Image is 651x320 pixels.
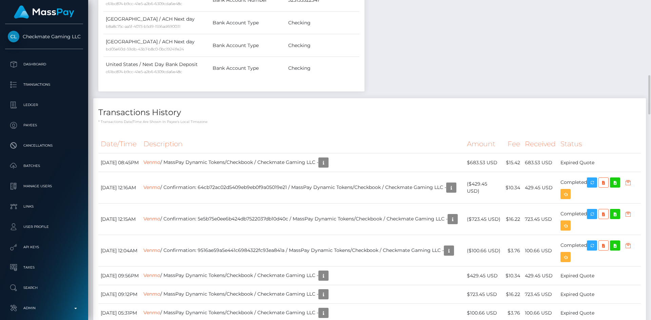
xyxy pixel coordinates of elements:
td: Checking [286,57,359,80]
td: $723.45 USD [465,285,503,304]
p: API Keys [8,242,80,252]
a: Venmo [143,247,160,253]
small: c61bc874-b9cc-41e5-a2b6-6309cda6e48c [106,1,182,6]
p: Dashboard [8,59,80,69]
td: / Confirmation: 64cb72ac02d5409eb9eb0f9a05019e21 / MassPay Dynamic Tokens/Checkbook / Checkmate G... [141,172,464,204]
td: $10.34 [503,266,522,285]
th: Status [558,135,641,153]
td: Expired Quote [558,153,641,172]
td: Completed [558,235,641,266]
p: Links [8,201,80,212]
td: / Confirmation: 5e5b75e0ee6b424db7522037db10d40c / MassPay Dynamic Tokens/Checkbook / Checkmate G... [141,204,464,235]
td: / MassPay Dynamic Tokens/Checkbook / Checkmate Gaming LLC - [141,153,464,172]
td: United States / Next Day Bank Deposit [103,57,210,80]
p: Batches [8,161,80,171]
p: Cancellations [8,141,80,151]
td: [DATE] 12:16AM [98,172,141,204]
a: API Keys [5,239,83,256]
td: 429.45 USD [522,266,558,285]
p: Taxes [8,262,80,273]
a: Manage Users [5,178,83,195]
a: Venmo [143,310,160,316]
td: [DATE] 09:12PM [98,285,141,304]
td: [DATE] 12:04AM [98,235,141,266]
td: / MassPay Dynamic Tokens/Checkbook / Checkmate Gaming LLC - [141,285,464,304]
th: Description [141,135,464,153]
td: $16.22 [503,204,522,235]
a: Venmo [143,184,160,190]
th: Received [522,135,558,153]
th: Amount [465,135,503,153]
td: / Confirmation: 9516ae59a5e441c6984322fc93ea841a / MassPay Dynamic Tokens/Checkbook / Checkmate G... [141,235,464,266]
td: [GEOGRAPHIC_DATA] / ACH Next day [103,12,210,34]
p: Admin [8,303,80,313]
a: Links [5,198,83,215]
td: Completed [558,204,641,235]
td: ($723.45 USD) [465,204,503,235]
small: bd05e60d-59db-43b7-b8c0-0bc19241fe24 [106,47,184,51]
td: Checking [286,12,359,34]
a: Taxes [5,259,83,276]
p: Ledger [8,100,80,110]
td: [GEOGRAPHIC_DATA] / ACH Next day [103,34,210,57]
a: Admin [5,300,83,317]
p: Transactions [8,80,80,90]
td: [DATE] 08:45PM [98,153,141,172]
td: 723.45 USD [522,285,558,304]
a: Venmo [143,216,160,222]
h4: Transactions History [98,107,641,119]
td: [DATE] 12:15AM [98,204,141,235]
img: MassPay Logo [14,5,74,19]
img: Checkmate Gaming LLC [8,31,19,42]
td: $15.42 [503,153,522,172]
a: Venmo [143,291,160,297]
td: $683.53 USD [465,153,503,172]
td: $3.76 [503,235,522,266]
p: User Profile [8,222,80,232]
p: Payees [8,120,80,130]
td: Bank Account Type [210,57,286,80]
td: 723.45 USD [522,204,558,235]
td: [DATE] 09:56PM [98,266,141,285]
td: ($100.66 USD) [465,235,503,266]
a: Dashboard [5,56,83,73]
td: Bank Account Type [210,12,286,34]
td: Expired Quote [558,285,641,304]
a: Search [5,279,83,296]
a: User Profile [5,218,83,235]
td: Completed [558,172,641,204]
td: $429.45 USD [465,266,503,285]
p: Search [8,283,80,293]
td: $10.34 [503,172,522,204]
span: Checkmate Gaming LLC [5,34,83,40]
p: * Transactions date/time are shown in payee's local timezone [98,119,641,124]
th: Date/Time [98,135,141,153]
td: Checking [286,34,359,57]
th: Fee [503,135,522,153]
a: Venmo [143,272,160,278]
td: Bank Account Type [210,34,286,57]
td: $16.22 [503,285,522,304]
td: ($429.45 USD) [465,172,503,204]
td: 100.66 USD [522,235,558,266]
a: Venmo [143,159,160,165]
td: Expired Quote [558,266,641,285]
small: b8a8c75c-aa5f-4073-b5d9-1556ad690031 [106,24,180,29]
td: 429.45 USD [522,172,558,204]
a: Ledger [5,97,83,113]
a: Payees [5,117,83,134]
td: / MassPay Dynamic Tokens/Checkbook / Checkmate Gaming LLC - [141,266,464,285]
a: Cancellations [5,137,83,154]
small: c61bc874-b9cc-41e5-a2b6-6309cda6e48c [106,69,182,74]
a: Batches [5,157,83,174]
td: 683.53 USD [522,153,558,172]
a: Transactions [5,76,83,93]
p: Manage Users [8,181,80,191]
